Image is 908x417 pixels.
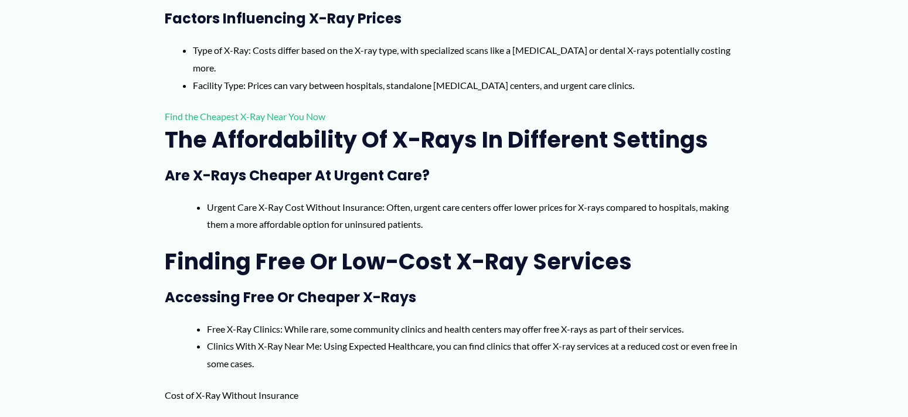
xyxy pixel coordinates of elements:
[207,320,743,338] li: Free X-Ray Clinics: While rare, some community clinics and health centers may offer free X-rays a...
[165,247,743,276] h2: Finding Free or Low-Cost X-Ray Services
[207,199,743,233] li: Urgent Care X-Ray Cost Without Insurance: Often, urgent care centers offer lower prices for X-ray...
[165,288,743,306] h3: Accessing Free or Cheaper X-Rays
[193,42,743,76] li: Type of X-Ray: Costs differ based on the X-ray type, with specialized scans like a [MEDICAL_DATA]...
[193,77,743,94] li: Facility Type: Prices can vary between hospitals, standalone [MEDICAL_DATA] centers, and urgent c...
[165,9,743,28] h3: Factors Influencing X-Ray Prices
[165,387,743,404] p: Cost of X-Ray Without Insurance
[165,111,325,122] a: Find the Cheapest X-Ray Near You Now
[165,125,743,154] h2: The Affordability of X-Rays in Different Settings
[165,166,743,184] h3: Are X-Rays Cheaper at Urgent Care?
[207,337,743,372] li: Clinics With X-Ray Near Me: Using Expected Healthcare, you can find clinics that offer X-ray serv...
